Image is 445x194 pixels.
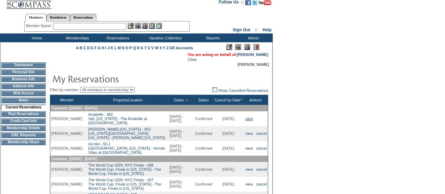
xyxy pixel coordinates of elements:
a: K [110,46,113,50]
a: cancel [256,182,267,186]
td: Personal Info [1,69,46,75]
a: Ho'olei - 55-1[GEOGRAPHIC_DATA], [US_STATE] - Ho'olei Villas at [GEOGRAPHIC_DATA] [88,142,165,155]
span: Contract: [DATE] - [DATE] [51,106,97,110]
td: [DATE] - [DATE] [169,141,194,156]
a: The World Cup 2026: NYC Finals - #08The World Cup: Finals in [US_STATE] - The World Cup: Finals i... [88,163,161,176]
td: [DATE] - [DATE] [169,162,194,177]
a: Dates [174,98,184,102]
th: Actions [243,95,268,105]
td: [DATE] - [DATE] [169,111,194,126]
td: Credit Card Info [1,118,46,124]
img: b_calculator.gif [156,23,162,29]
a: H [102,46,104,50]
a: cancel [256,167,267,171]
td: [DATE] - [DATE] [169,177,194,192]
img: Edit Mode [226,44,232,50]
a: N [122,46,125,50]
td: Confirmed [194,126,213,141]
a: C [83,46,86,50]
td: Reservations [97,33,137,42]
a: Z [166,46,169,50]
a: A [76,46,78,50]
td: Confirmed [194,141,213,156]
td: Home [16,33,56,42]
a: Y [163,46,165,50]
a: Clear [187,57,197,62]
span: [PERSON_NAME] [237,62,269,67]
td: Admin [232,33,273,42]
td: Address Info [1,83,46,89]
img: pgTtlMyReservations.gif [52,71,193,86]
span: Filter by member: [50,88,79,92]
a: Residences [46,14,70,21]
img: View [135,23,141,29]
a: view [245,146,253,150]
a: L [114,46,116,50]
td: Current Reservations [1,105,46,110]
a: view [245,182,253,186]
a: Sign Out [233,27,250,32]
td: [PERSON_NAME] [50,141,83,156]
td: [DATE] [213,141,243,156]
img: b_edit.gif [128,23,134,29]
td: Web Access [1,90,46,96]
a: B [80,46,82,50]
td: Confirmed [194,177,213,192]
a: ER Accounts [170,46,193,50]
td: Reports [192,33,232,42]
td: [DATE] - [DATE] [169,126,194,141]
img: chk_off.JPG [212,87,217,92]
a: Members [25,14,47,21]
a: V [151,46,154,50]
a: Q [133,46,136,50]
a: D [87,46,90,50]
a: Help [262,27,272,32]
a: G [98,46,101,50]
a: Follow us on Twitter [252,2,258,6]
td: [PERSON_NAME] [50,126,83,141]
a: R [137,46,140,50]
a: W [155,46,158,50]
span: You are acting on behalf of: [187,52,268,57]
a: Arrabelle - 482Vail, [US_STATE] - The Arrabelle at [GEOGRAPHIC_DATA] [88,112,147,125]
td: [DATE] [213,177,243,192]
td: [DATE] [213,162,243,177]
td: Vacation Collection [137,33,192,42]
a: S [141,46,143,50]
img: Impersonate [244,44,250,50]
td: Notes [1,98,46,103]
td: Confirmed [194,162,213,177]
a: E [91,46,93,50]
td: Membership Share [1,139,46,145]
div: Member Name: [26,23,53,29]
a: Show Cancelled Reservations [212,88,268,93]
td: Membership Details [1,125,46,131]
a: view [245,131,253,136]
a: J [107,46,109,50]
a: cancel [256,131,267,136]
span: :: [255,27,258,32]
span: Contract: [DATE] - [DATE] [51,157,97,161]
a: U [148,46,151,50]
a: Reservations [70,14,96,21]
a: The World Cup 2026: NYC Finals - #07The World Cup: Finals in [US_STATE] - The World Cup: Finals i... [88,178,161,190]
td: [PERSON_NAME] [50,111,83,126]
a: P [129,46,132,50]
a: Status [198,98,209,102]
a: O [126,46,128,50]
td: [DATE] [213,111,243,126]
img: Impersonate [142,23,148,29]
td: Business Info [1,76,46,82]
a: M [117,46,121,50]
td: [PERSON_NAME] [50,162,83,177]
img: Log Concern/Member Elevation [253,44,259,50]
a: view [245,167,253,171]
td: [PERSON_NAME] [50,177,83,192]
a: T [144,46,147,50]
a: [PERSON_NAME] [US_STATE] - 802[US_STATE][GEOGRAPHIC_DATA], [US_STATE] - [PERSON_NAME] [US_STATE] [88,127,165,140]
a: Cancel by Date* [215,98,242,102]
a: X [159,46,162,50]
a: [PERSON_NAME] [237,52,268,57]
td: [DATE] [213,126,243,141]
td: Past Reservations [1,111,46,117]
